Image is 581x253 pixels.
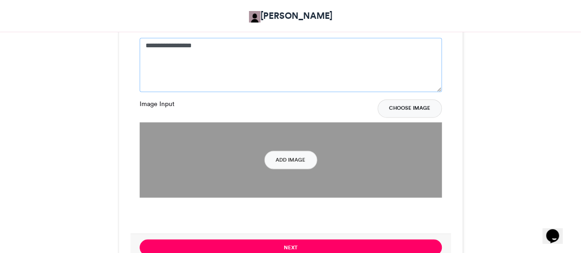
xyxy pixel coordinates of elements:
img: Adetokunbo Adeyanju [249,11,260,22]
a: [PERSON_NAME] [249,9,333,22]
button: Choose Image [378,99,442,118]
button: Add Image [264,151,317,169]
iframe: chat widget [542,216,572,244]
label: Image Input [140,99,175,109]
